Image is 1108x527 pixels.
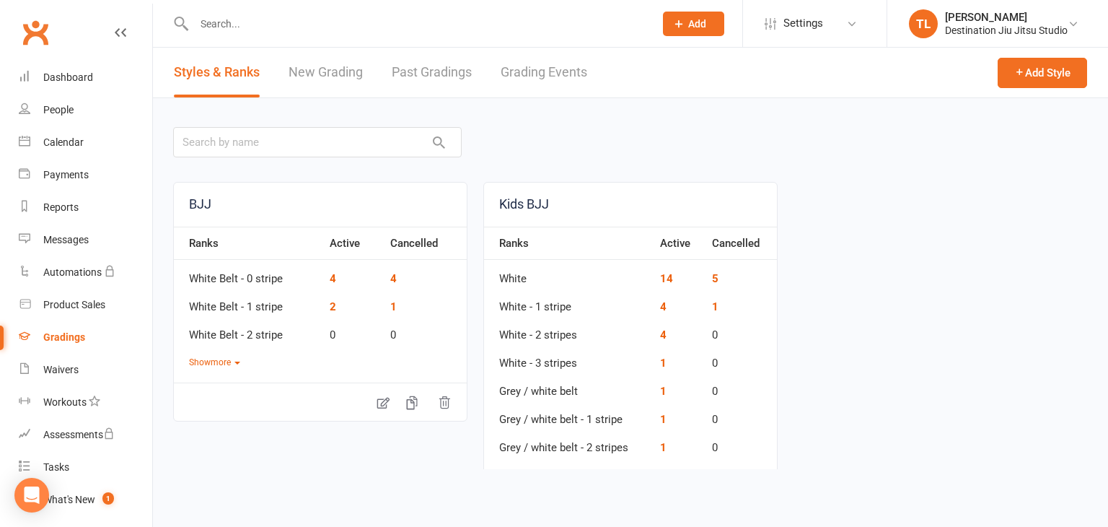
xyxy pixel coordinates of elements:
[19,191,152,224] a: Reports
[289,48,363,97] a: New Grading
[19,159,152,191] a: Payments
[19,256,152,289] a: Automations
[660,357,667,370] a: 1
[43,136,84,148] div: Calendar
[43,104,74,116] div: People
[19,94,152,126] a: People
[322,227,383,260] th: Active
[43,331,85,343] div: Gradings
[19,289,152,321] a: Product Sales
[330,300,336,313] a: 2
[484,429,653,457] td: Grey / white belt - 2 stripes
[43,364,79,375] div: Waivers
[660,300,667,313] a: 4
[174,316,322,344] td: White Belt - 2 stripe
[484,288,653,316] td: White - 1 stripe
[174,288,322,316] td: White Belt - 1 stripe
[43,461,69,473] div: Tasks
[14,478,49,513] div: Open Intercom Messenger
[330,272,336,285] a: 4
[653,457,705,485] td: 0
[383,316,467,344] td: 0
[19,126,152,159] a: Calendar
[19,321,152,354] a: Gradings
[102,492,114,505] span: 1
[705,227,777,260] th: Cancelled
[43,169,89,180] div: Payments
[43,429,115,440] div: Assessments
[484,260,653,288] td: White
[712,272,718,285] a: 5
[17,14,53,51] a: Clubworx
[43,299,105,310] div: Product Sales
[705,429,777,457] td: 0
[484,401,653,429] td: Grey / white belt - 1 stripe
[174,227,322,260] th: Ranks
[909,9,938,38] div: TL
[383,227,467,260] th: Cancelled
[660,385,667,398] a: 1
[173,127,462,157] input: Search by name
[19,484,152,516] a: What's New1
[19,386,152,419] a: Workouts
[484,183,777,227] a: Kids BJJ
[998,58,1087,88] button: Add Style
[653,227,705,260] th: Active
[705,316,777,344] td: 0
[712,300,718,313] a: 1
[660,441,667,454] a: 1
[783,7,823,40] span: Settings
[19,419,152,451] a: Assessments
[322,316,383,344] td: 0
[660,272,673,285] a: 14
[392,48,472,97] a: Past Gradings
[43,201,79,213] div: Reports
[43,71,93,83] div: Dashboard
[19,224,152,256] a: Messages
[501,48,587,97] a: Grading Events
[484,344,653,373] td: White - 3 stripes
[484,227,653,260] th: Ranks
[390,272,397,285] a: 4
[688,18,706,30] span: Add
[945,24,1068,37] div: Destination Jiu Jitsu Studio
[705,344,777,373] td: 0
[945,11,1068,24] div: [PERSON_NAME]
[174,48,260,97] a: Styles & Ranks
[705,457,777,485] td: 0
[705,373,777,401] td: 0
[705,401,777,429] td: 0
[174,183,467,227] a: BJJ
[484,457,653,485] td: Grey / white belt - 3 stripes
[43,266,102,278] div: Automations
[390,300,397,313] a: 1
[484,316,653,344] td: White - 2 stripes
[660,413,667,426] a: 1
[19,61,152,94] a: Dashboard
[663,12,724,36] button: Add
[43,494,95,505] div: What's New
[174,260,322,288] td: White Belt - 0 stripe
[660,328,667,341] a: 4
[19,451,152,484] a: Tasks
[190,14,644,34] input: Search...
[43,396,87,408] div: Workouts
[19,354,152,386] a: Waivers
[484,373,653,401] td: Grey / white belt
[43,234,89,245] div: Messages
[189,356,240,370] button: Showmore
